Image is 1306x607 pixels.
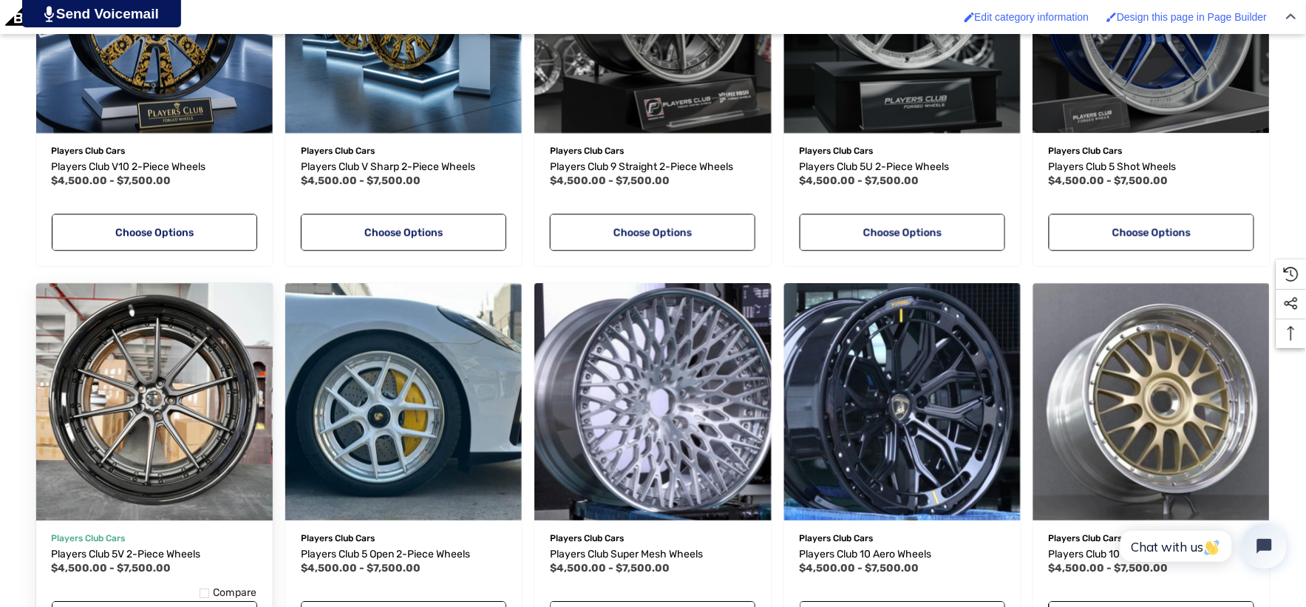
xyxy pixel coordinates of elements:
a: Players Club 10 G Wheels,Price range from $4,500.00 to $7,500.00 [1049,546,1254,563]
span: Players Club V Sharp 2-Piece Wheels [301,160,475,173]
span: Players Club 10 G Wheels [1049,548,1166,560]
a: Players Club 5V 2-Piece Wheels,Price range from $4,500.00 to $7,500.00 [52,546,257,563]
a: Choose Options [1049,214,1254,251]
a: Players Club 10 Aero Wheels,Price range from $4,500.00 to $7,500.00 [784,283,1021,520]
span: $4,500.00 - $7,500.00 [550,174,670,187]
a: Players Club 5U 2-Piece Wheels,Price range from $4,500.00 to $7,500.00 [800,158,1005,176]
span: Design this page in Page Builder [1117,11,1267,23]
p: Players Club Cars [1049,141,1254,160]
span: $4,500.00 - $7,500.00 [301,174,421,187]
a: Players Club Super Mesh Wheels,Price range from $4,500.00 to $7,500.00 [534,283,771,520]
a: Players Club 5 Open 2-Piece Wheels,Price range from $4,500.00 to $7,500.00 [301,546,506,563]
a: Players Club 10 G Wheels,Price range from $4,500.00 to $7,500.00 [1033,283,1270,520]
svg: Social Media [1284,296,1299,311]
p: Players Club Cars [550,529,755,548]
span: Players Club V10 2-Piece Wheels [52,160,206,173]
a: Players Club V10 2-Piece Wheels,Price range from $4,500.00 to $7,500.00 [52,158,257,176]
p: Players Club Cars [301,529,506,548]
span: $4,500.00 - $7,500.00 [52,174,171,187]
span: Players Club 5V 2-Piece Wheels [52,548,201,560]
span: $4,500.00 - $7,500.00 [800,562,919,574]
p: Players Club Cars [301,141,506,160]
p: Players Club Cars [52,141,257,160]
span: $4,500.00 - $7,500.00 [52,562,171,574]
svg: Recently Viewed [1284,267,1299,282]
p: Players Club Cars [800,141,1005,160]
span: Edit category information [975,11,1089,23]
p: Players Club Cars [52,529,257,548]
a: Players Club Super Mesh Wheels,Price range from $4,500.00 to $7,500.00 [550,546,755,563]
img: Players Club 10 Aero 2-Piece Forged Wheels [784,283,1021,520]
img: Players Club 5 Open 2-Piece Wheels [285,283,522,520]
a: Enabled brush for page builder edit. Design this page in Page Builder [1099,4,1274,30]
a: Choose Options [52,214,257,251]
img: Players Club 10 G 2-Piece Forged Wheels [1033,283,1270,520]
span: Players Club 5 Open 2-Piece Wheels [301,548,470,560]
img: Close Admin Bar [1286,13,1296,20]
svg: Top [1276,326,1306,341]
span: Players Club Super Mesh Wheels [550,548,703,560]
a: Choose Options [800,214,1005,251]
img: Players Club 5V 2-Piece Wheels [24,271,284,532]
a: Enabled brush for category edit Edit category information [957,4,1097,30]
span: $4,500.00 - $7,500.00 [301,562,421,574]
span: Players Club 9 Straight 2-Piece Wheels [550,160,733,173]
span: Compare [213,586,257,600]
span: $4,500.00 - $7,500.00 [800,174,919,187]
p: Players Club Cars [550,141,755,160]
img: Players Club Super Mesh 2-Piece Forged Wheels [534,283,771,520]
img: Enabled brush for category edit [965,12,975,22]
p: Players Club Cars [1049,529,1254,548]
a: Players Club 9 Straight 2-Piece Wheels,Price range from $4,500.00 to $7,500.00 [550,158,755,176]
span: $4,500.00 - $7,500.00 [550,562,670,574]
a: Players Club 5 Open 2-Piece Wheels,Price range from $4,500.00 to $7,500.00 [285,283,522,520]
img: Enabled brush for page builder edit. [1106,12,1117,22]
iframe: Tidio Chat [1104,512,1299,581]
span: Players Club 5 Shot Wheels [1049,160,1177,173]
span: Players Club 10 Aero Wheels [800,548,932,560]
img: PjwhLS0gR2VuZXJhdG9yOiBHcmF2aXQuaW8gLS0+PHN2ZyB4bWxucz0iaHR0cDovL3d3dy53My5vcmcvMjAwMC9zdmciIHhtb... [44,6,54,22]
a: Players Club 5 Shot Wheels,Price range from $4,500.00 to $7,500.00 [1049,158,1254,176]
a: Players Club 5V 2-Piece Wheels,Price range from $4,500.00 to $7,500.00 [36,283,273,520]
a: Players Club V Sharp 2-Piece Wheels,Price range from $4,500.00 to $7,500.00 [301,158,506,176]
p: Players Club Cars [800,529,1005,548]
a: Choose Options [301,214,506,251]
a: Players Club 10 Aero Wheels,Price range from $4,500.00 to $7,500.00 [800,546,1005,563]
span: $4,500.00 - $7,500.00 [1049,562,1169,574]
span: Players Club 5U 2-Piece Wheels [800,160,950,173]
span: $4,500.00 - $7,500.00 [1049,174,1169,187]
a: Choose Options [550,214,755,251]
